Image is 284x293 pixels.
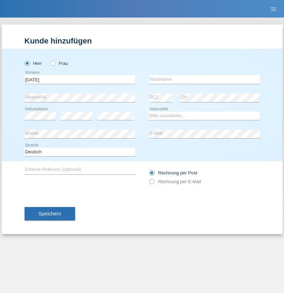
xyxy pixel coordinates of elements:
[270,6,277,13] i: menu
[25,36,260,45] h1: Kunde hinzufügen
[50,61,68,66] label: Frau
[25,61,29,65] input: Herr
[266,7,280,11] a: menu
[149,179,201,184] label: Rechnung per E-Mail
[39,211,61,217] span: Speichern
[149,179,154,188] input: Rechnung per E-Mail
[25,61,42,66] label: Herr
[149,170,154,179] input: Rechnung per Post
[25,207,75,220] button: Speichern
[50,61,55,65] input: Frau
[149,170,197,175] label: Rechnung per Post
